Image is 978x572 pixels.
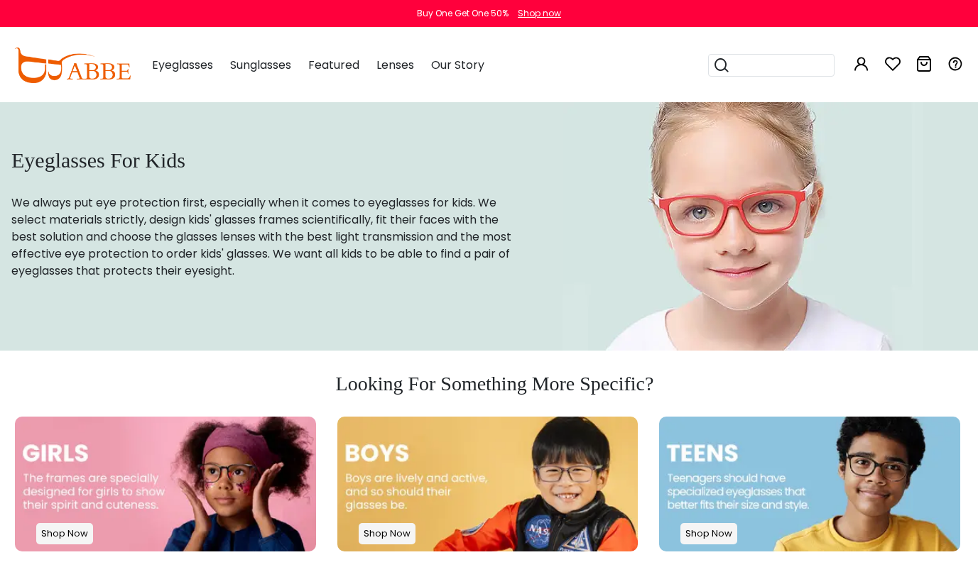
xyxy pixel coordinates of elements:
p: Shop Now [359,523,415,544]
h1: Eyeglasses For Kids [11,148,527,173]
p: Shop Now [680,523,737,544]
span: Lenses [376,57,414,73]
img: eyeglasses for kids [563,102,923,351]
img: abbeglasses.com [14,48,131,83]
a: boys glasses Shop Now [337,417,639,551]
p: We always put eye protection first, especially when it comes to eyeglasses for kids. We select ma... [11,194,527,280]
span: Featured [308,57,359,73]
span: Eyeglasses [152,57,213,73]
a: girls glasses Shop Now [15,417,316,551]
img: girls glasses [15,417,316,551]
span: Sunglasses [230,57,291,73]
h3: Looking For Something More Specific? [11,372,978,396]
p: Shop Now [36,523,93,544]
span: Our Story [431,57,484,73]
a: Shop now [511,7,561,19]
a: teens glasses Shop Now [659,417,960,551]
img: boys glasses [337,417,639,551]
div: Shop now [518,7,561,20]
img: teens glasses [659,417,960,551]
div: Buy One Get One 50% [417,7,509,20]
